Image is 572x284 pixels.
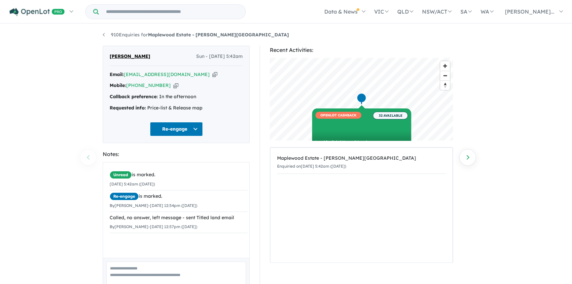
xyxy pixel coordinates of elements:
img: Openlot PRO Logo White [10,8,65,16]
span: Re-engage [110,192,139,200]
small: By [PERSON_NAME] - [DATE] 12:57pm ([DATE]) [110,224,197,229]
button: Copy [173,82,178,89]
div: Called, no answer, left message - sent Titled land email [110,214,247,222]
div: Land for Sale | House & Land [315,140,408,144]
small: [DATE] 5:42am ([DATE]) [110,182,155,186]
a: [PHONE_NUMBER] [126,82,171,88]
div: Recent Activities: [270,46,453,55]
canvas: Map [270,58,453,141]
button: Zoom out [440,71,450,80]
a: OPENLOT CASHBACK 32 AVAILABLE Land for Sale | House & Land [312,108,411,158]
a: 910Enquiries forMaplewood Estate - [PERSON_NAME][GEOGRAPHIC_DATA] [103,32,289,38]
strong: Mobile: [110,82,126,88]
div: In the afternoon [110,93,243,101]
strong: Callback preference: [110,94,158,100]
button: Zoom in [440,61,450,71]
span: Unread [110,171,132,179]
span: Reset bearing to north [440,81,450,90]
span: Sun - [DATE] 5:42am [196,53,243,61]
strong: Maplewood Estate - [PERSON_NAME][GEOGRAPHIC_DATA] [148,32,289,38]
div: Map marker [357,93,367,105]
div: is marked. [110,171,247,179]
div: Price-list & Release map [110,104,243,112]
div: Notes: [103,150,250,159]
nav: breadcrumb [103,31,469,39]
span: [PERSON_NAME]... [505,8,554,15]
a: [EMAIL_ADDRESS][DOMAIN_NAME] [124,71,210,77]
div: is marked. [110,192,247,200]
button: Re-engage [150,122,203,136]
a: Maplewood Estate - [PERSON_NAME][GEOGRAPHIC_DATA]Enquiried on[DATE] 5:42am ([DATE]) [277,151,446,174]
small: Enquiried on [DATE] 5:42am ([DATE]) [277,164,346,169]
strong: Email: [110,71,124,77]
input: Try estate name, suburb, builder or developer [100,5,244,19]
button: Reset bearing to north [440,80,450,90]
div: Maplewood Estate - [PERSON_NAME][GEOGRAPHIC_DATA] [277,154,446,162]
small: By [PERSON_NAME] - [DATE] 12:54pm ([DATE]) [110,203,197,208]
span: 32 AVAILABLE [373,112,408,119]
button: Copy [212,71,217,78]
span: [PERSON_NAME] [110,53,150,61]
strong: Requested info: [110,105,146,111]
span: OPENLOT CASHBACK [315,112,361,119]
